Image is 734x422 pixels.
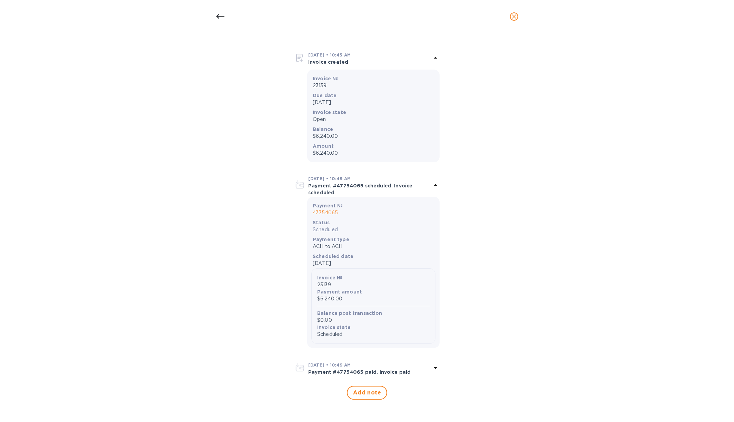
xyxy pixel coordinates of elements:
p: Scheduled [313,226,434,233]
p: Scheduled [317,331,430,338]
p: Invoice created [308,59,431,65]
p: 47754065 [313,209,434,216]
p: $6,240.00 [313,150,434,157]
b: Balance post transaction [317,310,382,316]
b: Invoice state [317,325,351,330]
button: close [506,8,522,25]
span: Add note [353,389,381,397]
div: [DATE] • 10:49 AMPayment #47754065 scheduled. Invoice scheduled [294,175,440,197]
b: [DATE] • 10:45 AM [308,52,351,58]
b: Invoice № [317,275,342,280]
p: Open [313,116,434,123]
b: Status [313,220,330,225]
b: [DATE] • 10:49 AM [308,176,351,181]
p: Payment #47754065 paid. Invoice paid [308,369,431,375]
div: [DATE] • 10:45 AMInvoice created [294,48,440,70]
p: ACH to ACH [313,243,434,250]
b: Invoice state [313,110,346,115]
b: [DATE] • 10:49 AM [308,362,351,368]
b: Payment type [313,237,349,242]
b: Balance [313,126,333,132]
button: Add note [347,386,388,400]
b: Due date [313,93,336,98]
b: Amount [313,143,334,149]
p: [DATE] [313,260,434,267]
b: Payment amount [317,289,362,295]
p: $6,240.00 [317,295,430,302]
div: [DATE] • 10:49 AMPayment #47754065 paid. Invoice paid [294,360,440,377]
p: $6,240.00 [313,133,434,140]
p: $0.00 [317,317,430,324]
p: 23139 [317,281,430,288]
b: Scheduled date [313,254,353,259]
b: Invoice № [313,76,338,81]
b: Payment № [313,203,343,208]
p: Payment #47754065 scheduled. Invoice scheduled [308,182,431,196]
p: 23139 [313,82,434,89]
p: [DATE] [313,99,434,106]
